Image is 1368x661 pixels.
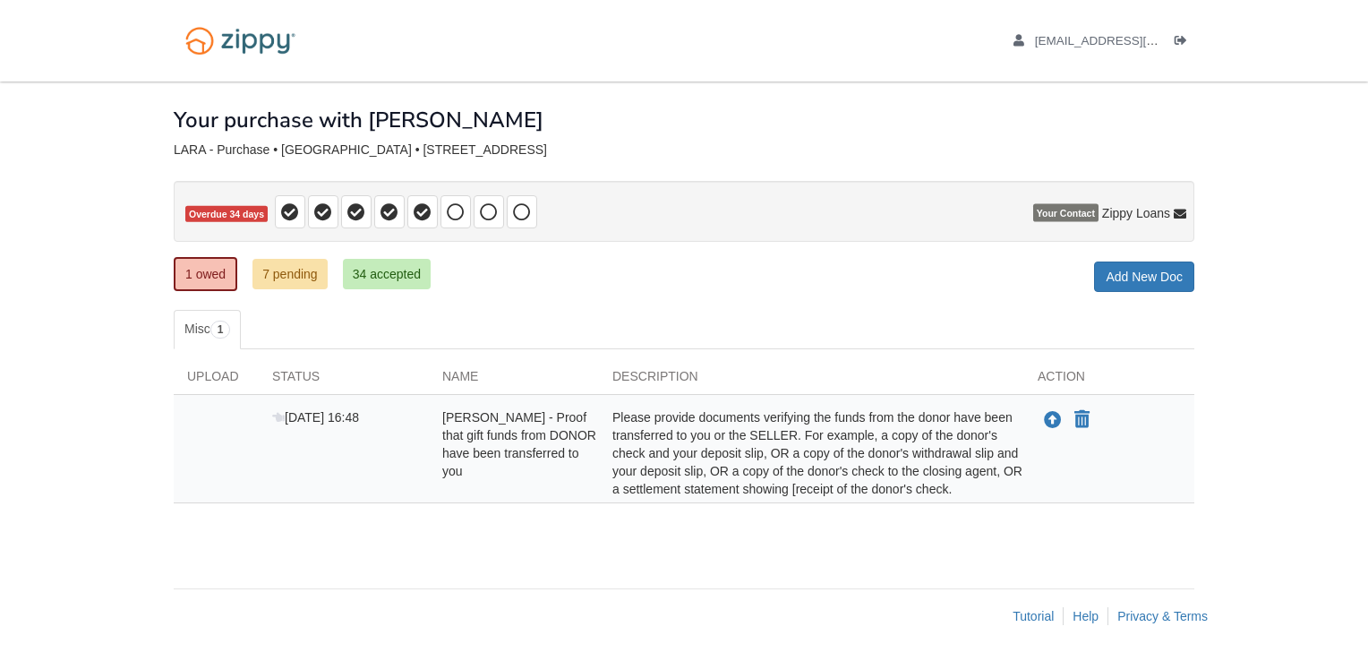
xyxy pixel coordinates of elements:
a: Add New Doc [1094,262,1194,292]
a: 34 accepted [343,259,431,289]
a: Privacy & Terms [1117,609,1208,623]
h1: Your purchase with [PERSON_NAME] [174,108,543,132]
a: edit profile [1013,34,1240,52]
a: Log out [1175,34,1194,52]
button: Upload Raquel Lara - Proof that gift funds from DONOR have been transferred to you [1042,408,1064,432]
a: Tutorial [1013,609,1054,623]
div: LARA - Purchase • [GEOGRAPHIC_DATA] • [STREET_ADDRESS] [174,142,1194,158]
span: [DATE] 16:48 [272,410,359,425]
img: Logo [174,18,307,64]
div: Name [429,367,599,394]
a: Misc [174,310,241,349]
a: Help [1073,609,1099,623]
span: [PERSON_NAME] - Proof that gift funds from DONOR have been transferred to you [442,410,596,478]
span: raq2121@myyahoo.com [1035,34,1240,47]
span: Your Contact [1033,204,1099,222]
div: Please provide documents verifying the funds from the donor have been transferred to you or the S... [599,408,1024,498]
button: Declare Raquel Lara - Proof that gift funds from DONOR have been transferred to you not applicable [1073,409,1091,431]
a: 1 owed [174,257,237,291]
span: Zippy Loans [1102,204,1170,222]
div: Description [599,367,1024,394]
div: Status [259,367,429,394]
a: 7 pending [252,259,328,289]
span: Overdue 34 days [185,206,268,223]
div: Upload [174,367,259,394]
div: Action [1024,367,1194,394]
span: 1 [210,321,231,339]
